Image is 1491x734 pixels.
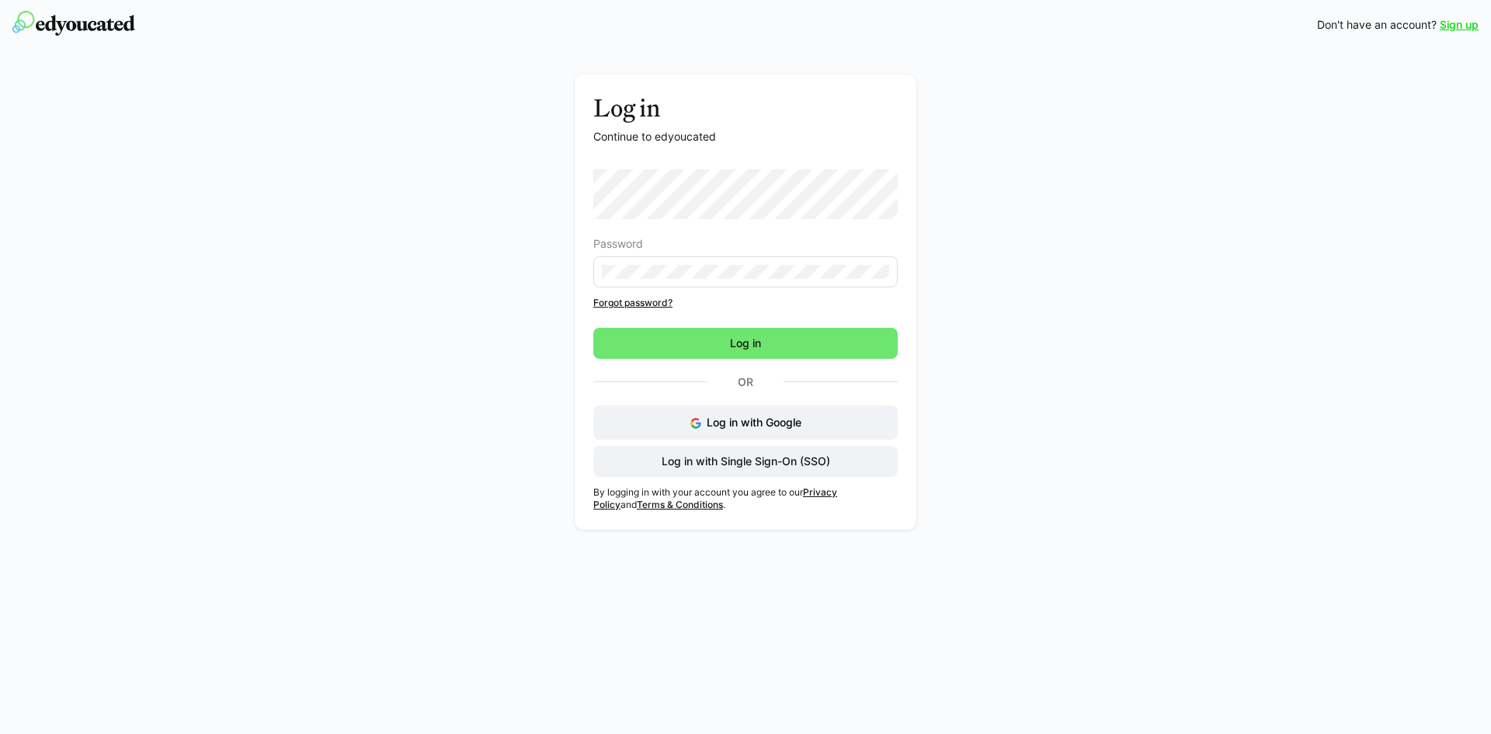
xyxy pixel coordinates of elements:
[593,486,898,511] p: By logging in with your account you agree to our and .
[707,416,801,429] span: Log in with Google
[707,371,784,393] p: Or
[593,129,898,144] p: Continue to edyoucated
[728,336,763,351] span: Log in
[1317,17,1437,33] span: Don't have an account?
[593,328,898,359] button: Log in
[593,238,643,250] span: Password
[659,454,832,469] span: Log in with Single Sign-On (SSO)
[12,11,135,36] img: edyoucated
[593,446,898,477] button: Log in with Single Sign-On (SSO)
[593,486,837,510] a: Privacy Policy
[593,93,898,123] h3: Log in
[593,297,898,309] a: Forgot password?
[637,499,723,510] a: Terms & Conditions
[593,405,898,440] button: Log in with Google
[1440,17,1479,33] a: Sign up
